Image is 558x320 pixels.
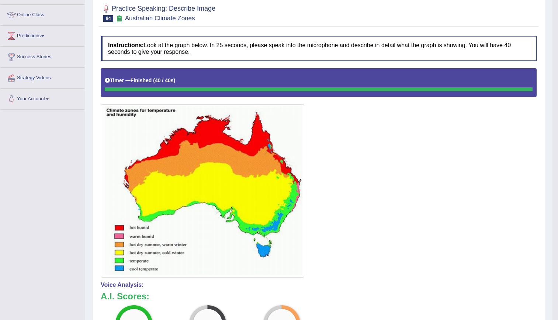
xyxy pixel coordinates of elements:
[0,5,84,23] a: Online Class
[101,3,215,22] h2: Practice Speaking: Describe Image
[101,291,149,301] b: A.I. Scores:
[115,15,123,22] small: Exam occurring question
[131,77,152,83] b: Finished
[153,77,155,83] b: (
[125,15,195,22] small: Australian Climate Zones
[101,36,537,61] h4: Look at the graph below. In 25 seconds, please speak into the microphone and describe in detail w...
[174,77,176,83] b: )
[0,26,84,44] a: Predictions
[108,42,144,48] b: Instructions:
[0,68,84,86] a: Strategy Videos
[103,15,113,22] span: 84
[0,47,84,65] a: Success Stories
[0,89,84,107] a: Your Account
[101,282,537,288] h4: Voice Analysis:
[155,77,174,83] b: 40 / 40s
[105,78,175,83] h5: Timer —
